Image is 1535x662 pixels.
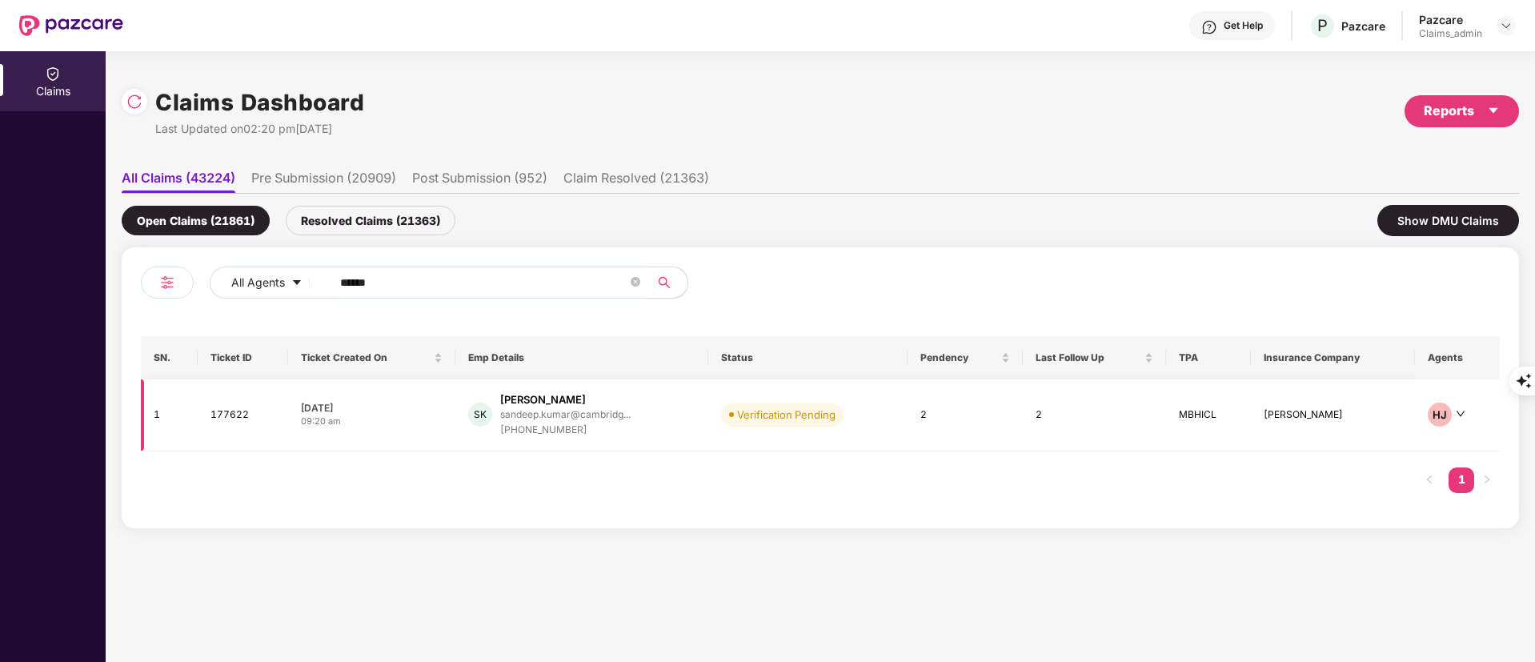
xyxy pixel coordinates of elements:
button: All Agentscaret-down [210,267,337,299]
img: svg+xml;base64,PHN2ZyB4bWxucz0iaHR0cDovL3d3dy53My5vcmcvMjAwMC9zdmciIHdpZHRoPSIyNCIgaGVpZ2h0PSIyNC... [158,273,177,292]
button: right [1474,467,1500,493]
span: caret-down [1487,104,1500,117]
span: All Agents [231,274,285,291]
div: Last Updated on 02:20 pm[DATE] [155,120,364,138]
div: Resolved Claims (21363) [286,206,455,235]
div: HJ [1428,403,1452,427]
li: Pre Submission (20909) [251,170,396,193]
img: svg+xml;base64,PHN2ZyBpZD0iQ2xhaW0iIHhtbG5zPSJodHRwOi8vd3d3LnczLm9yZy8yMDAwL3N2ZyIgd2lkdGg9IjIwIi... [45,66,61,82]
div: SK [468,403,492,427]
span: Ticket Created On [301,351,431,364]
li: 1 [1449,467,1474,493]
div: Pazcare [1341,18,1385,34]
div: [PERSON_NAME] [500,392,586,407]
div: Get Help [1224,19,1263,32]
span: P [1317,16,1328,35]
img: New Pazcare Logo [19,15,123,36]
span: search [648,276,679,289]
li: Previous Page [1417,467,1442,493]
span: Last Follow Up [1036,351,1141,364]
span: left [1425,475,1434,484]
div: Verification Pending [737,407,836,423]
div: Reports [1424,101,1500,121]
div: Pazcare [1419,12,1482,27]
td: 2 [1023,379,1166,451]
a: 1 [1449,467,1474,491]
li: Post Submission (952) [412,170,547,193]
div: [PHONE_NUMBER] [500,423,631,438]
td: MBHICL [1166,379,1251,451]
th: Last Follow Up [1023,336,1166,379]
li: Next Page [1474,467,1500,493]
th: SN. [141,336,198,379]
span: right [1482,475,1492,484]
button: search [648,267,688,299]
td: 1 [141,379,198,451]
th: Status [708,336,908,379]
td: 177622 [198,379,288,451]
div: Show DMU Claims [1377,205,1519,236]
div: [DATE] [301,401,443,415]
h1: Claims Dashboard [155,85,364,120]
td: 2 [908,379,1023,451]
button: left [1417,467,1442,493]
th: Emp Details [455,336,708,379]
img: svg+xml;base64,PHN2ZyBpZD0iUmVsb2FkLTMyeDMyIiB4bWxucz0iaHR0cDovL3d3dy53My5vcmcvMjAwMC9zdmciIHdpZH... [126,94,142,110]
div: Claims_admin [1419,27,1482,40]
th: Insurance Company [1251,336,1415,379]
img: svg+xml;base64,PHN2ZyBpZD0iRHJvcGRvd24tMzJ4MzIiIHhtbG5zPSJodHRwOi8vd3d3LnczLm9yZy8yMDAwL3N2ZyIgd2... [1500,19,1513,32]
div: sandeep.kumar@cambridg... [500,409,631,419]
th: Agents [1415,336,1500,379]
div: Open Claims (21861) [122,206,270,235]
span: close-circle [631,275,640,291]
th: Pendency [908,336,1023,379]
li: All Claims (43224) [122,170,235,193]
li: Claim Resolved (21363) [563,170,709,193]
th: TPA [1166,336,1251,379]
span: close-circle [631,277,640,287]
div: 09:20 am [301,415,443,428]
span: Pendency [920,351,998,364]
th: Ticket Created On [288,336,455,379]
span: down [1456,409,1465,419]
img: svg+xml;base64,PHN2ZyBpZD0iSGVscC0zMngzMiIgeG1sbnM9Imh0dHA6Ly93d3cudzMub3JnLzIwMDAvc3ZnIiB3aWR0aD... [1201,19,1217,35]
span: caret-down [291,277,303,290]
td: [PERSON_NAME] [1251,379,1415,451]
th: Ticket ID [198,336,288,379]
